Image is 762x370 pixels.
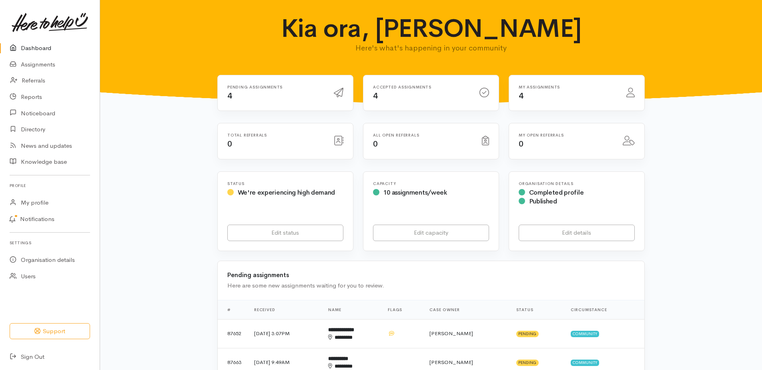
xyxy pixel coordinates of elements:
[227,85,324,89] h6: Pending assignments
[218,300,248,319] th: #
[373,225,489,241] a: Edit capacity
[519,133,613,137] h6: My open referrals
[519,225,635,241] a: Edit details
[227,91,232,101] span: 4
[248,300,322,319] th: Received
[383,188,447,197] span: 10 assignments/week
[519,91,523,101] span: 4
[227,133,324,137] h6: Total referrals
[238,188,335,197] span: We're experiencing high demand
[516,331,539,337] span: Pending
[373,181,489,186] h6: Capacity
[275,14,587,42] h1: Kia ora, [PERSON_NAME]
[10,180,90,191] h6: Profile
[423,319,509,348] td: [PERSON_NAME]
[227,181,343,186] h6: Status
[529,188,584,197] span: Completed profile
[10,237,90,248] h6: Settings
[227,225,343,241] a: Edit status
[564,300,644,319] th: Circumstance
[275,42,587,54] p: Here's what's happening in your community
[529,197,557,205] span: Published
[423,300,509,319] th: Case Owner
[248,319,322,348] td: [DATE] 3:07PM
[227,139,232,149] span: 0
[322,300,381,319] th: Name
[227,281,635,290] div: Here are some new assignments waiting for you to review.
[571,360,599,366] span: Community
[510,300,564,319] th: Status
[373,139,378,149] span: 0
[373,91,378,101] span: 4
[10,323,90,340] button: Support
[519,139,523,149] span: 0
[519,181,635,186] h6: Organisation Details
[373,85,470,89] h6: Accepted assignments
[381,300,423,319] th: Flags
[227,271,289,279] b: Pending assignments
[571,331,599,337] span: Community
[516,360,539,366] span: Pending
[519,85,617,89] h6: My assignments
[373,133,472,137] h6: All open referrals
[218,319,248,348] td: 87652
